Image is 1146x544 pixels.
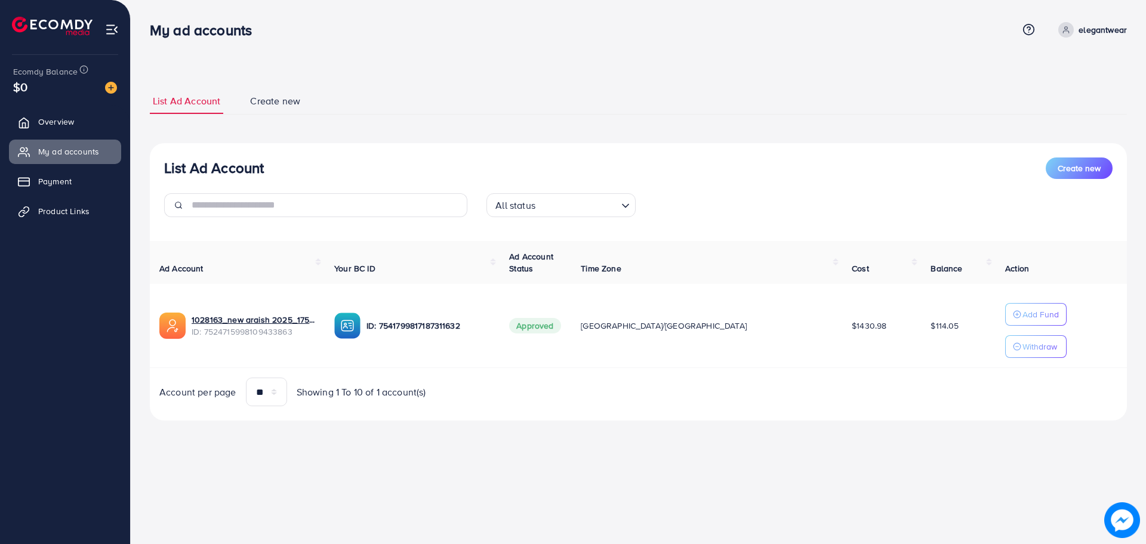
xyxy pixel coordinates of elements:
span: Ad Account [159,262,204,274]
span: Overview [38,116,74,128]
span: Balance [931,262,962,274]
span: Ecomdy Balance [13,66,78,78]
p: Add Fund [1022,307,1059,322]
p: ID: 7541799817187311632 [366,319,490,333]
input: Search for option [539,194,617,214]
h3: My ad accounts [150,21,261,39]
img: ic-ba-acc.ded83a64.svg [334,313,361,339]
img: menu [105,23,119,36]
span: Cost [852,262,869,274]
span: Showing 1 To 10 of 1 account(s) [297,385,426,399]
button: Create new [1046,157,1113,179]
span: Your BC ID [334,262,375,274]
a: Product Links [9,199,121,223]
span: ID: 7524715998109433863 [192,326,315,338]
span: List Ad Account [153,94,220,108]
span: My ad accounts [38,146,99,157]
img: image [105,82,117,94]
img: logo [12,17,93,35]
a: Payment [9,169,121,193]
span: Action [1005,262,1029,274]
div: <span class='underline'>1028163_new araish 2025_1751984578903</span></br>7524715998109433863 [192,314,315,338]
button: Withdraw [1005,335,1067,358]
a: 1028163_new araish 2025_1751984578903 [192,314,315,326]
p: elegantwear [1079,23,1127,37]
span: $0 [13,78,27,95]
img: image [1107,505,1138,536]
span: Payment [38,175,72,187]
span: Approved [509,318,560,333]
p: Withdraw [1022,339,1057,354]
span: Account per page [159,385,236,399]
button: Add Fund [1005,303,1067,326]
span: $1430.98 [852,320,886,332]
span: Time Zone [581,262,621,274]
h3: List Ad Account [164,159,264,177]
img: ic-ads-acc.e4c84228.svg [159,313,186,339]
span: Create new [250,94,300,108]
span: Create new [1058,162,1101,174]
div: Search for option [486,193,636,217]
span: Product Links [38,205,90,217]
a: elegantwear [1053,22,1127,38]
a: My ad accounts [9,140,121,163]
a: Overview [9,110,121,134]
span: Ad Account Status [509,251,553,274]
span: All status [493,197,538,214]
span: [GEOGRAPHIC_DATA]/[GEOGRAPHIC_DATA] [581,320,747,332]
span: $114.05 [931,320,959,332]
